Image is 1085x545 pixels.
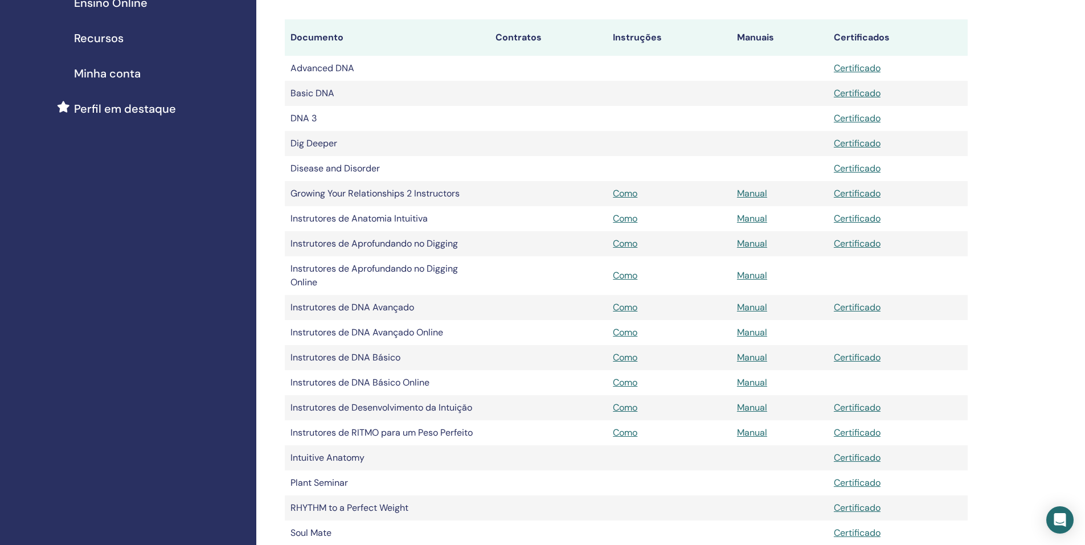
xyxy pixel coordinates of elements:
[834,301,881,313] a: Certificado
[613,187,637,199] a: Como
[737,376,767,388] a: Manual
[74,65,141,82] span: Minha conta
[834,112,881,124] a: Certificado
[285,470,490,495] td: Plant Seminar
[737,301,767,313] a: Manual
[613,212,637,224] a: Como
[285,231,490,256] td: Instrutores de Aprofundando no Digging
[737,326,767,338] a: Manual
[834,401,881,413] a: Certificado
[613,269,637,281] a: Como
[285,56,490,81] td: Advanced DNA
[285,106,490,131] td: DNA 3
[737,401,767,413] a: Manual
[285,445,490,470] td: Intuitive Anatomy
[285,206,490,231] td: Instrutores de Anatomia Intuitiva
[834,137,881,149] a: Certificado
[613,301,637,313] a: Como
[490,19,607,56] th: Contratos
[285,131,490,156] td: Dig Deeper
[834,502,881,514] a: Certificado
[285,345,490,370] td: Instrutores de DNA Básico
[834,527,881,539] a: Certificado
[74,100,176,117] span: Perfil em destaque
[285,420,490,445] td: Instrutores de RITMO para um Peso Perfeito
[834,452,881,464] a: Certificado
[834,187,881,199] a: Certificado
[285,19,490,56] th: Documento
[285,395,490,420] td: Instrutores de Desenvolvimento da Intuição
[607,19,731,56] th: Instruções
[834,62,881,74] a: Certificado
[285,181,490,206] td: Growing Your Relationships 2 Instructors
[74,30,124,47] span: Recursos
[285,295,490,320] td: Instrutores de DNA Avançado
[613,427,637,439] a: Como
[737,427,767,439] a: Manual
[613,376,637,388] a: Como
[737,212,767,224] a: Manual
[834,477,881,489] a: Certificado
[737,351,767,363] a: Manual
[828,19,968,56] th: Certificados
[285,495,490,521] td: RHYTHM to a Perfect Weight
[613,326,637,338] a: Como
[285,370,490,395] td: Instrutores de DNA Básico Online
[285,81,490,106] td: Basic DNA
[834,162,881,174] a: Certificado
[834,87,881,99] a: Certificado
[834,427,881,439] a: Certificado
[731,19,828,56] th: Manuais
[737,269,767,281] a: Manual
[285,256,490,295] td: Instrutores de Aprofundando no Digging Online
[613,351,637,363] a: Como
[737,237,767,249] a: Manual
[285,320,490,345] td: Instrutores de DNA Avançado Online
[834,351,881,363] a: Certificado
[1046,506,1074,534] div: Open Intercom Messenger
[834,237,881,249] a: Certificado
[834,212,881,224] a: Certificado
[613,237,637,249] a: Como
[285,156,490,181] td: Disease and Disorder
[737,187,767,199] a: Manual
[613,401,637,413] a: Como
